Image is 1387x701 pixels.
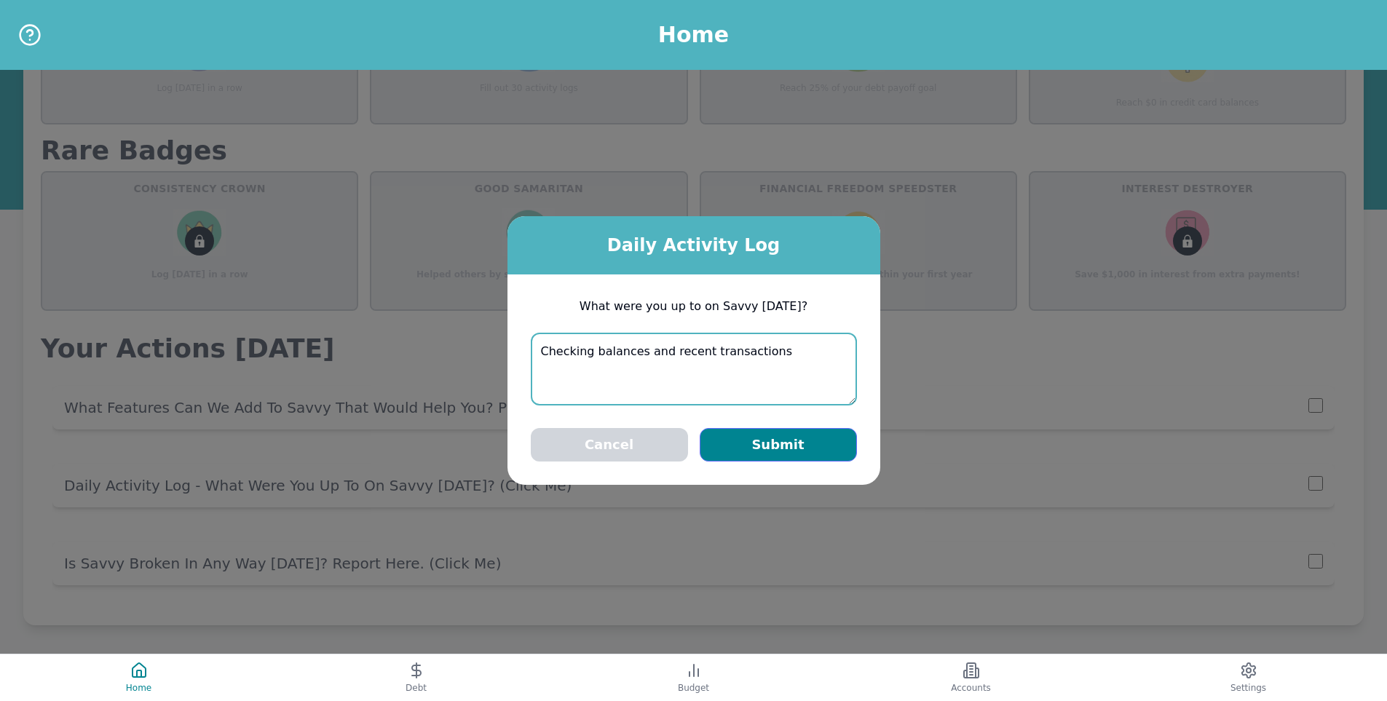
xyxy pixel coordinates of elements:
[17,23,42,47] button: Help
[658,22,729,48] h1: Home
[531,298,857,315] p: What were you up to on Savvy [DATE]?
[531,428,688,462] button: Cancel
[126,682,151,694] span: Home
[277,654,555,701] button: Debt
[678,682,709,694] span: Budget
[507,234,880,257] h2: Daily Activity Log
[832,654,1110,701] button: Accounts
[700,428,857,462] button: Submit
[1110,654,1387,701] button: Settings
[406,682,427,694] span: Debt
[1230,682,1266,694] span: Settings
[531,333,857,405] textarea: Checking balances and recent transactions
[951,682,991,694] span: Accounts
[555,654,832,701] button: Budget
